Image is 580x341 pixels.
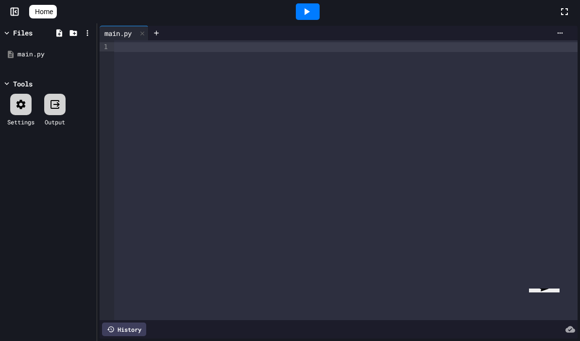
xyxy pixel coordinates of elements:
div: main.py [100,28,136,38]
div: Files [13,28,33,38]
div: History [102,323,146,336]
span: Home [35,7,53,17]
div: Settings [7,118,34,126]
div: Tools [13,79,33,89]
div: main.py [100,26,149,40]
div: 1 [100,42,109,51]
div: Output [45,118,65,126]
div: main.py [17,50,93,59]
a: Home [29,5,57,18]
iframe: chat widget [525,289,572,333]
